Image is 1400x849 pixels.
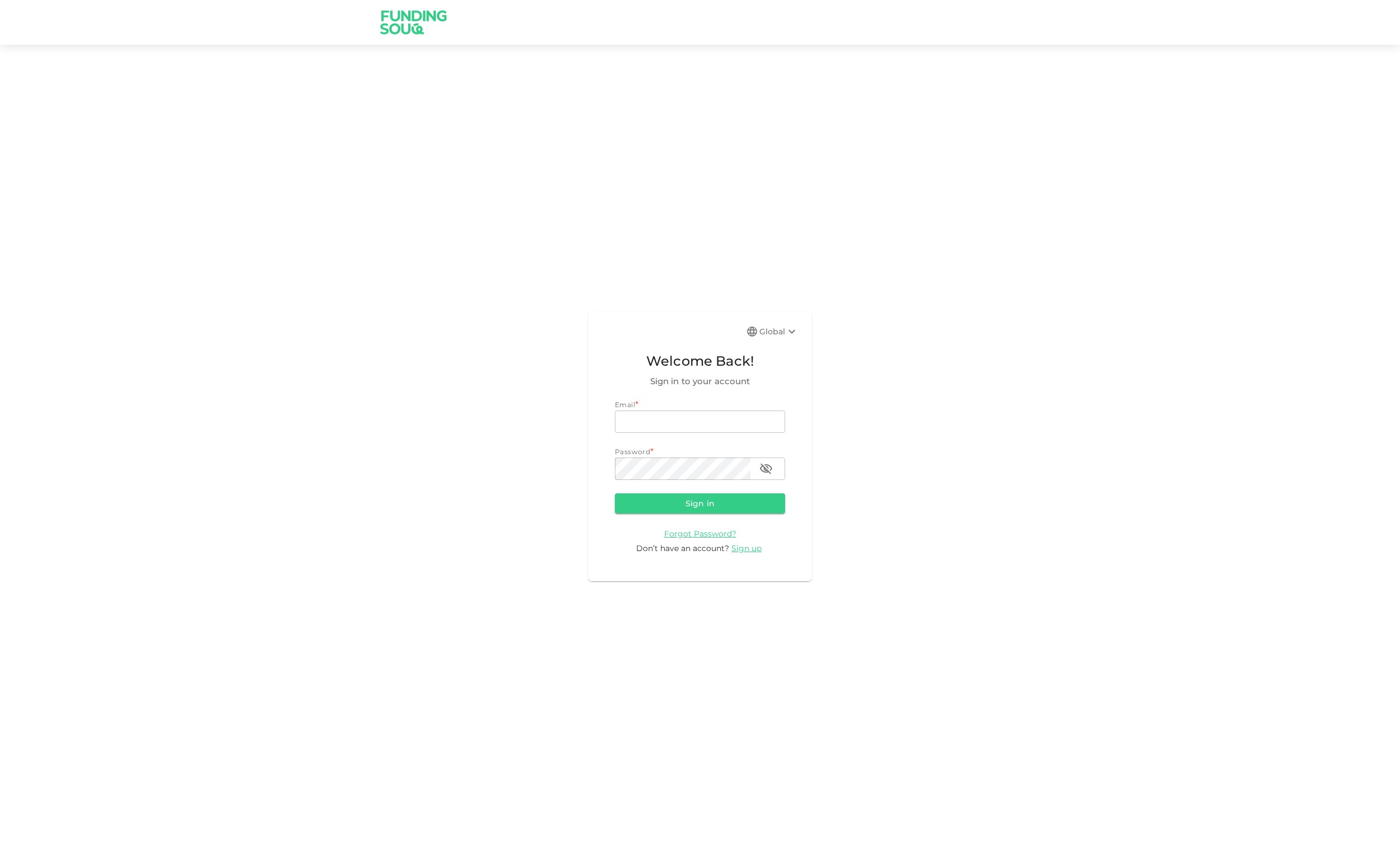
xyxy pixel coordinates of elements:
[615,458,750,480] input: password
[636,543,729,553] span: Don’t have an account?
[731,543,762,553] span: Sign up
[615,400,635,409] span: Email
[615,351,785,372] span: Welcome Back!
[615,410,785,433] input: email
[664,528,736,539] a: Forgot Password?
[759,325,799,338] div: Global
[615,447,650,456] span: Password
[615,493,785,514] button: Sign in
[615,375,785,388] span: Sign in to your account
